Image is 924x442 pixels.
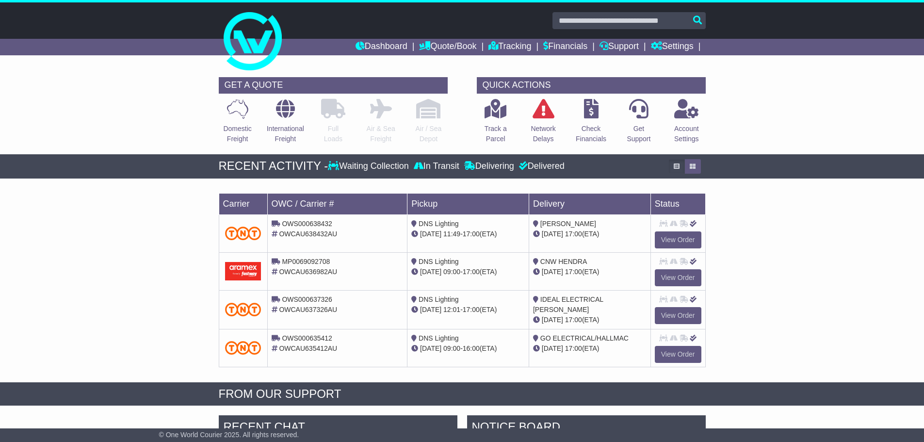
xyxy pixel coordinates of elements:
span: DNS Lighting [419,220,459,228]
div: RECENT ACTIVITY - [219,159,328,173]
p: Network Delays [531,124,555,144]
span: [DATE] [542,230,563,238]
span: 17:00 [463,230,480,238]
img: TNT_Domestic.png [225,341,261,354]
div: QUICK ACTIONS [477,77,706,94]
span: [DATE] [420,230,441,238]
span: [PERSON_NAME] [540,220,596,228]
a: View Order [655,231,701,248]
div: - (ETA) [411,267,525,277]
span: OWS000637326 [282,295,332,303]
p: Air / Sea Depot [416,124,442,144]
span: 17:00 [565,344,582,352]
span: OWCAU636982AU [279,268,337,276]
p: Account Settings [674,124,699,144]
span: [DATE] [542,316,563,324]
div: FROM OUR SUPPORT [219,387,706,401]
p: Domestic Freight [223,124,251,144]
img: TNT_Domestic.png [225,303,261,316]
span: OWCAU638432AU [279,230,337,238]
span: [DATE] [420,306,441,313]
div: RECENT CHAT [219,415,457,442]
a: InternationalFreight [266,98,305,149]
span: 17:00 [565,268,582,276]
a: CheckFinancials [575,98,607,149]
a: NetworkDelays [530,98,556,149]
span: 17:00 [463,268,480,276]
span: MP0069092708 [282,258,330,265]
td: Pickup [407,193,529,214]
div: - (ETA) [411,229,525,239]
a: Support [600,39,639,55]
span: IDEAL ELECTRICAL [PERSON_NAME] [533,295,603,313]
span: 09:00 [443,344,460,352]
img: TNT_Domestic.png [225,227,261,240]
p: International Freight [267,124,304,144]
span: 17:00 [565,316,582,324]
a: Settings [651,39,694,55]
p: Check Financials [576,124,606,144]
span: [DATE] [542,268,563,276]
p: Air & Sea Freight [367,124,395,144]
a: Track aParcel [484,98,507,149]
span: CNW HENDRA [540,258,587,265]
a: View Order [655,269,701,286]
p: Track a Parcel [485,124,507,144]
span: 16:00 [463,344,480,352]
div: - (ETA) [411,305,525,315]
span: 11:49 [443,230,460,238]
span: DNS Lighting [419,295,459,303]
img: Aramex.png [225,262,261,280]
span: 17:00 [565,230,582,238]
div: Delivered [517,161,565,172]
span: OWS000635412 [282,334,332,342]
a: GetSupport [626,98,651,149]
span: [DATE] [420,344,441,352]
a: View Order [655,346,701,363]
span: DNS Lighting [419,258,459,265]
div: (ETA) [533,229,647,239]
span: GO ELECTRICAL/HALLMAC [540,334,629,342]
td: Delivery [529,193,650,214]
a: AccountSettings [674,98,699,149]
a: DomesticFreight [223,98,252,149]
span: DNS Lighting [419,334,459,342]
span: © One World Courier 2025. All rights reserved. [159,431,299,439]
div: In Transit [411,161,462,172]
span: [DATE] [420,268,441,276]
div: (ETA) [533,344,647,354]
div: Waiting Collection [328,161,411,172]
a: View Order [655,307,701,324]
td: Carrier [219,193,267,214]
span: [DATE] [542,344,563,352]
td: OWC / Carrier # [267,193,407,214]
p: Get Support [627,124,650,144]
a: Quote/Book [419,39,476,55]
span: OWCAU637326AU [279,306,337,313]
div: GET A QUOTE [219,77,448,94]
p: Full Loads [321,124,345,144]
div: (ETA) [533,315,647,325]
span: OWCAU635412AU [279,344,337,352]
div: NOTICE BOARD [467,415,706,442]
div: - (ETA) [411,344,525,354]
span: OWS000638432 [282,220,332,228]
a: Financials [543,39,587,55]
div: Delivering [462,161,517,172]
a: Dashboard [356,39,407,55]
span: 17:00 [463,306,480,313]
div: (ETA) [533,267,647,277]
span: 09:00 [443,268,460,276]
a: Tracking [488,39,531,55]
td: Status [650,193,705,214]
span: 12:01 [443,306,460,313]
